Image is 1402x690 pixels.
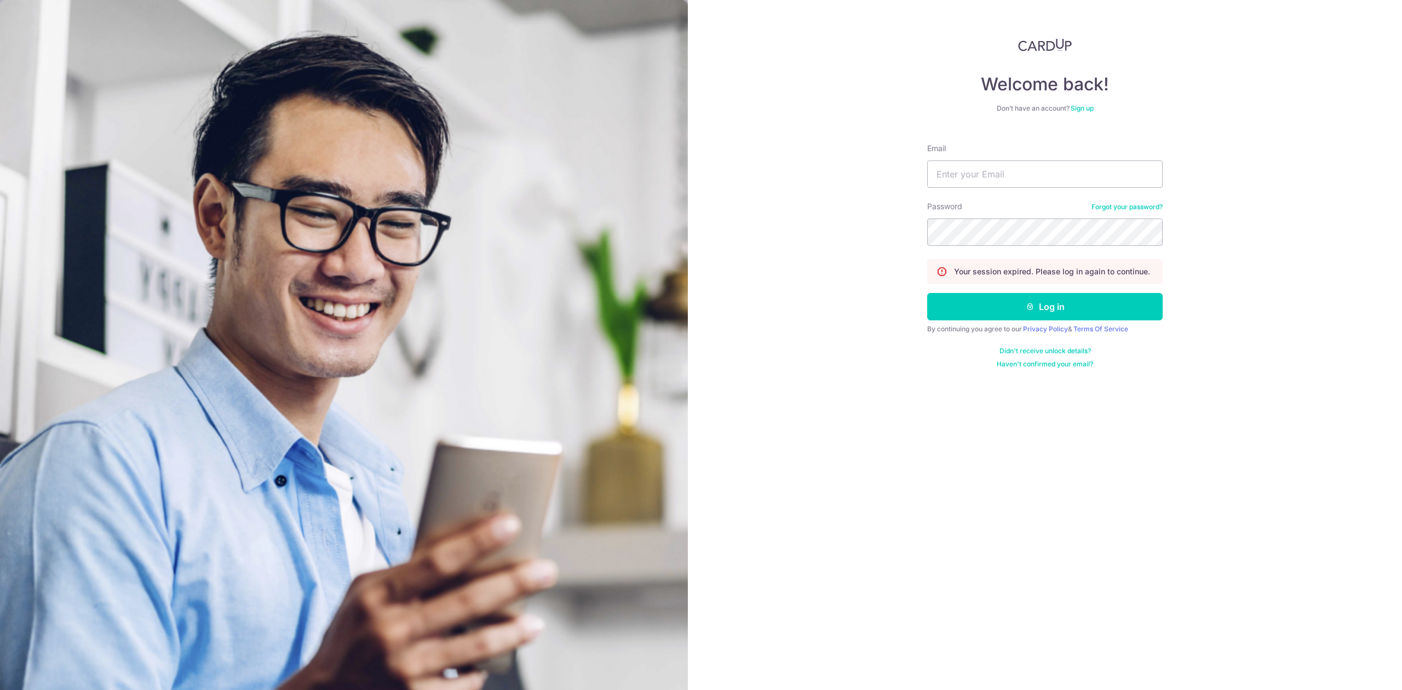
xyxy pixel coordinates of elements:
a: Haven't confirmed your email? [997,360,1093,369]
div: Don’t have an account? [927,104,1163,113]
a: Forgot your password? [1091,203,1163,211]
a: Didn't receive unlock details? [999,347,1091,355]
label: Password [927,201,962,212]
h4: Welcome back! [927,73,1163,95]
button: Log in [927,293,1163,320]
a: Privacy Policy [1023,325,1068,333]
input: Enter your Email [927,160,1163,188]
a: Sign up [1071,104,1094,112]
div: By continuing you agree to our & [927,325,1163,334]
label: Email [927,143,946,154]
p: Your session expired. Please log in again to continue. [954,266,1150,277]
a: Terms Of Service [1073,325,1128,333]
img: CardUp Logo [1018,38,1072,51]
